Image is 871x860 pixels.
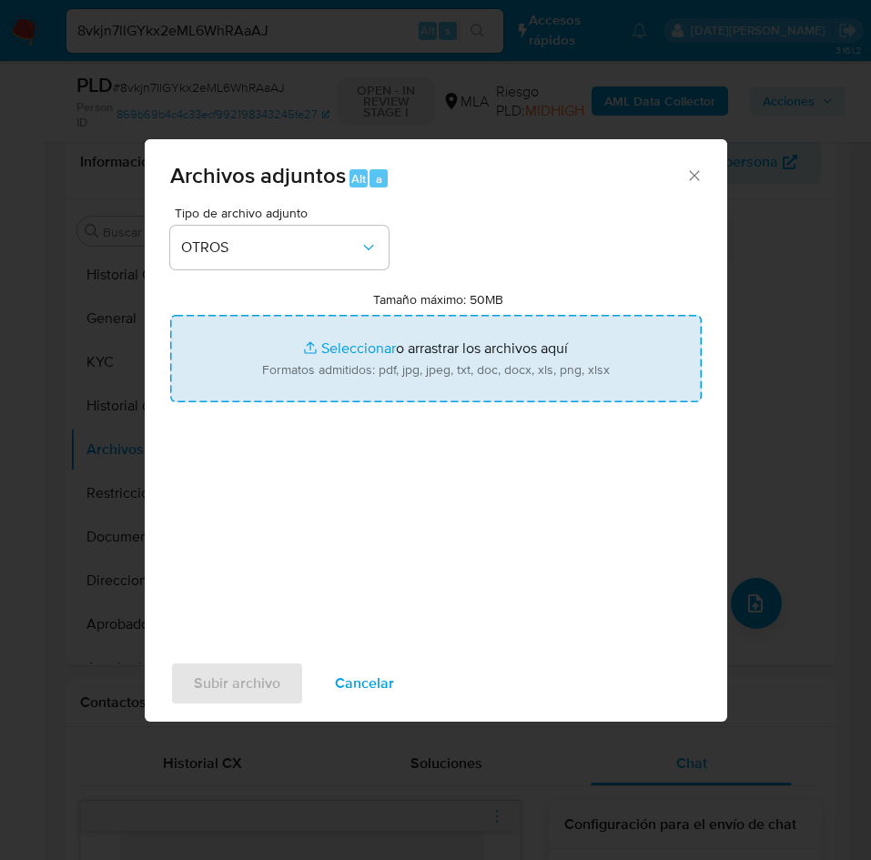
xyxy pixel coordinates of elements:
label: Tamaño máximo: 50MB [373,291,503,308]
span: Alt [351,170,366,187]
span: OTROS [181,238,360,257]
span: a [376,170,382,187]
span: Archivos adjuntos [170,159,346,191]
span: Tipo de archivo adjunto [175,207,393,219]
button: Cerrar [685,167,702,183]
button: OTROS [170,226,389,269]
button: Cancelar [311,662,418,705]
span: Cancelar [335,663,394,703]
